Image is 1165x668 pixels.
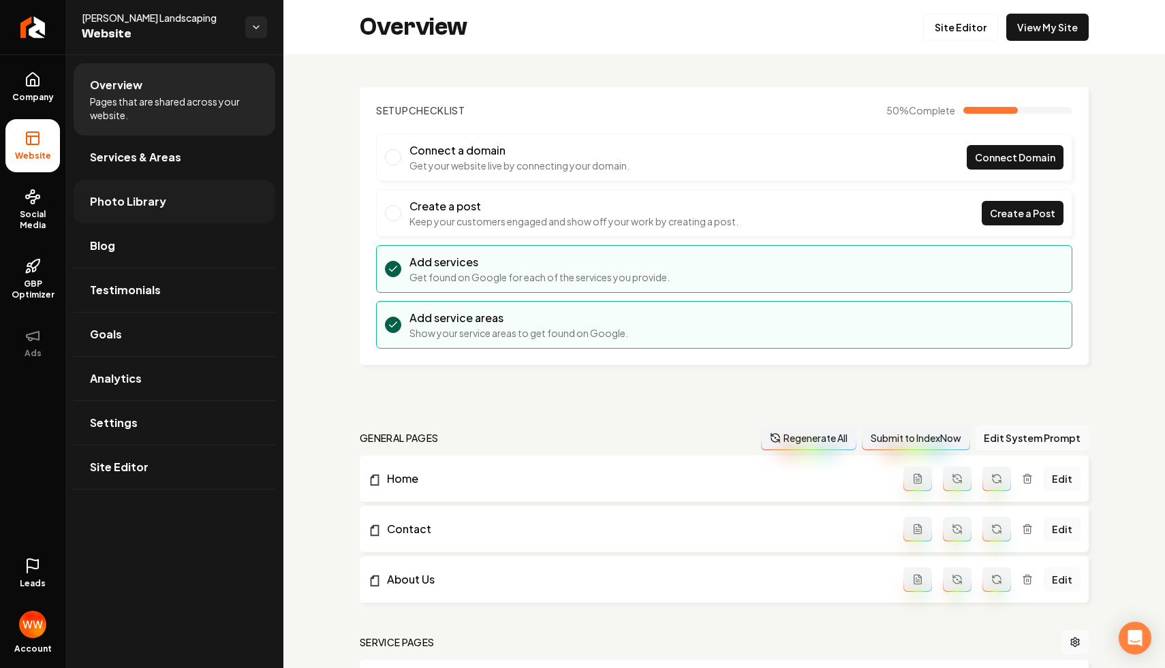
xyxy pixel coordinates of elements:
button: Add admin page prompt [903,466,932,491]
span: Website [82,25,234,44]
span: Analytics [90,370,142,387]
button: Ads [5,317,60,370]
span: Connect Domain [975,150,1055,165]
img: Rebolt Logo [20,16,46,38]
a: Social Media [5,178,60,242]
span: Complete [909,104,955,116]
img: Will Wallace [19,611,46,638]
a: Testimonials [74,268,275,312]
span: Settings [90,415,138,431]
button: Add admin page prompt [903,567,932,592]
button: Regenerate All [761,426,856,450]
span: Blog [90,238,115,254]
span: [PERSON_NAME] Landscaping [82,11,234,25]
a: Leads [5,547,60,600]
a: Services & Areas [74,136,275,179]
a: Contact [368,521,903,537]
a: Create a Post [982,201,1063,225]
p: Show your service areas to get found on Google. [409,326,628,340]
button: Edit System Prompt [976,426,1089,450]
span: Website [10,150,57,161]
a: About Us [368,571,903,588]
span: Services & Areas [90,149,181,165]
h2: general pages [360,431,439,445]
h2: Overview [360,14,467,41]
button: Add admin page prompt [903,517,932,541]
p: Get your website live by connecting your domain. [409,159,630,172]
span: Ads [19,348,47,359]
a: Blog [74,224,275,268]
div: Open Intercom Messenger [1119,622,1151,654]
p: Get found on Google for each of the services you provide. [409,270,670,284]
h3: Add service areas [409,310,628,326]
a: Site Editor [74,445,275,489]
span: Create a Post [990,206,1055,221]
a: Edit [1044,567,1081,592]
a: Edit [1044,466,1081,491]
span: Overview [90,77,142,93]
a: Settings [74,401,275,445]
span: 50 % [886,104,955,117]
h3: Create a post [409,198,739,214]
span: GBP Optimizer [5,279,60,300]
a: GBP Optimizer [5,247,60,311]
span: Pages that are shared across your website. [90,95,259,122]
a: Site Editor [923,14,998,41]
h2: Checklist [376,104,465,117]
a: Photo Library [74,180,275,223]
h3: Add services [409,254,670,270]
span: Account [14,643,52,654]
a: Edit [1044,517,1081,541]
span: Goals [90,326,122,343]
a: Goals [74,313,275,356]
h3: Connect a domain [409,142,630,159]
button: Submit to IndexNow [862,426,970,450]
a: Connect Domain [967,145,1063,170]
a: View My Site [1006,14,1089,41]
span: Social Media [5,209,60,231]
a: Company [5,61,60,114]
span: Testimonials [90,282,161,298]
h2: Service Pages [360,635,435,649]
span: Setup [376,104,409,116]
button: Open user button [19,605,46,638]
span: Site Editor [90,459,149,475]
span: Photo Library [90,193,166,210]
span: Company [7,92,59,103]
a: Home [368,471,903,487]
a: Analytics [74,357,275,400]
p: Keep your customers engaged and show off your work by creating a post. [409,214,739,228]
span: Leads [20,578,46,589]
